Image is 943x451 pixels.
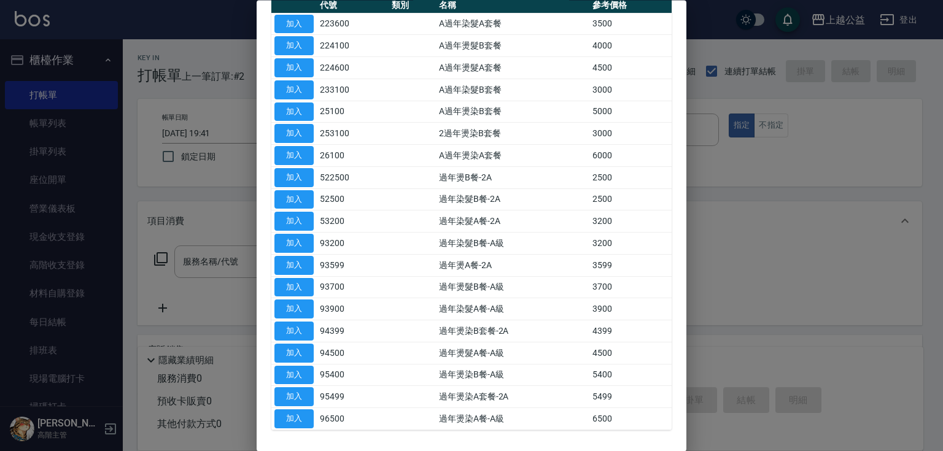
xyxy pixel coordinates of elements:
td: 過年染髮B餐-A級 [436,233,590,255]
td: 過年染髮A餐-2A [436,210,590,233]
td: 94399 [317,320,389,342]
button: 加入 [274,344,314,363]
td: A過年燙染B套餐 [436,101,590,123]
td: A過年燙髮B套餐 [436,35,590,57]
td: 過年燙髮A餐-A級 [436,342,590,364]
td: 5499 [589,386,672,408]
td: 93900 [317,298,389,320]
button: 加入 [274,410,314,429]
td: 3900 [589,298,672,320]
td: 94500 [317,342,389,364]
td: 253100 [317,123,389,145]
td: 過年燙B餐-2A [436,167,590,189]
td: 過年染髮A餐-A級 [436,298,590,320]
td: 過年燙染B餐-A級 [436,364,590,387]
td: 3700 [589,277,672,299]
td: 3000 [589,79,672,101]
button: 加入 [274,80,314,99]
td: A過年燙染A套餐 [436,145,590,167]
button: 加入 [274,147,314,166]
button: 加入 [274,300,314,319]
button: 加入 [274,212,314,231]
button: 加入 [274,125,314,144]
button: 加入 [274,15,314,34]
td: 95400 [317,364,389,387]
td: 3200 [589,233,672,255]
td: 過年燙染B套餐-2A [436,320,590,342]
button: 加入 [274,190,314,209]
td: 5000 [589,101,672,123]
td: 5400 [589,364,672,387]
td: A過年染髮B套餐 [436,79,590,101]
button: 加入 [274,388,314,407]
td: A過年燙髮A套餐 [436,57,590,79]
td: 4399 [589,320,672,342]
button: 加入 [274,256,314,275]
td: 52500 [317,189,389,211]
td: 4000 [589,35,672,57]
td: 93700 [317,277,389,299]
td: 224100 [317,35,389,57]
td: 3200 [589,210,672,233]
td: 3500 [589,13,672,36]
td: A過年染髮A套餐 [436,13,590,36]
td: 522500 [317,167,389,189]
td: 233100 [317,79,389,101]
td: 過年染髮B餐-2A [436,189,590,211]
td: 4500 [589,57,672,79]
td: 26100 [317,145,389,167]
td: 4500 [589,342,672,364]
td: 96500 [317,408,389,430]
td: 過年燙染A套餐-2A [436,386,590,408]
button: 加入 [274,322,314,341]
td: 過年燙染A餐-A級 [436,408,590,430]
td: 95499 [317,386,389,408]
td: 過年燙髮B餐-A級 [436,277,590,299]
button: 加入 [274,168,314,187]
td: 93200 [317,233,389,255]
td: 2過年燙染B套餐 [436,123,590,145]
button: 加入 [274,102,314,121]
td: 過年燙A餐-2A [436,255,590,277]
button: 加入 [274,234,314,253]
td: 2500 [589,189,672,211]
button: 加入 [274,37,314,56]
button: 加入 [274,59,314,78]
td: 223600 [317,13,389,36]
td: 3000 [589,123,672,145]
td: 93599 [317,255,389,277]
button: 加入 [274,366,314,385]
td: 2500 [589,167,672,189]
td: 6000 [589,145,672,167]
button: 加入 [274,278,314,297]
td: 3599 [589,255,672,277]
td: 6500 [589,408,672,430]
td: 224600 [317,57,389,79]
td: 25100 [317,101,389,123]
td: 53200 [317,210,389,233]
